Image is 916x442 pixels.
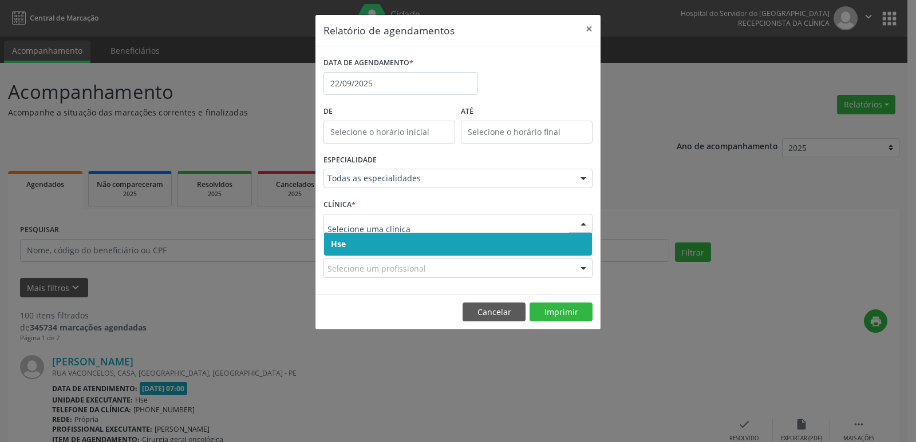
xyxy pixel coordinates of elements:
[323,23,455,38] h5: Relatório de agendamentos
[461,103,593,121] label: ATÉ
[323,72,478,95] input: Selecione uma data ou intervalo
[323,103,455,121] label: De
[327,173,569,184] span: Todas as especialidades
[327,262,426,274] span: Selecione um profissional
[530,302,593,322] button: Imprimir
[578,15,601,43] button: Close
[323,54,413,72] label: DATA DE AGENDAMENTO
[327,218,569,241] input: Selecione uma clínica
[331,238,346,249] span: Hse
[323,152,377,169] label: ESPECIALIDADE
[461,121,593,144] input: Selecione o horário final
[323,196,356,214] label: CLÍNICA
[463,302,526,322] button: Cancelar
[323,121,455,144] input: Selecione o horário inicial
